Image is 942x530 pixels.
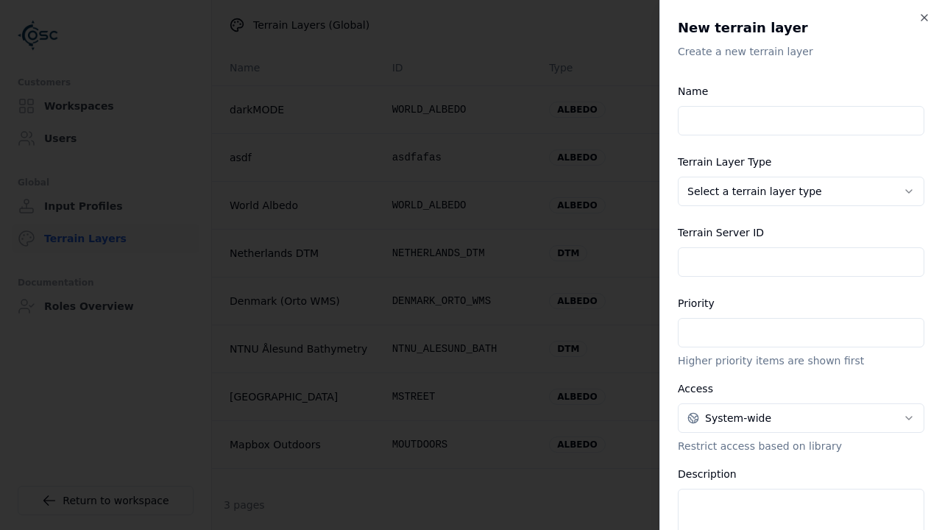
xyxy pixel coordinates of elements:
[678,18,924,38] h2: New terrain layer
[678,353,924,368] p: Higher priority items are shown first
[678,85,708,97] label: Name
[678,156,771,168] label: Terrain Layer Type
[678,468,737,480] label: Description
[678,44,924,59] p: Create a new terrain layer
[678,439,924,453] p: Restrict access based on library
[678,227,764,239] label: Terrain Server ID
[678,383,713,395] label: Access
[678,297,715,309] label: Priority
